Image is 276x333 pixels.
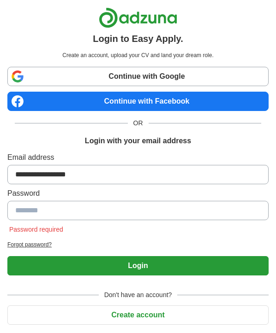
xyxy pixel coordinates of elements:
label: Password [7,188,269,199]
span: Don't have an account? [99,290,178,300]
img: Adzuna logo [99,7,177,28]
button: Create account [7,305,269,325]
a: Forgot password? [7,240,269,249]
span: Password required [7,226,65,233]
button: Login [7,256,269,275]
a: Continue with Google [7,67,269,86]
span: OR [128,118,149,128]
a: Create account [7,311,269,319]
label: Email address [7,152,269,163]
h1: Login with your email address [85,135,191,146]
p: Create an account, upload your CV and land your dream role. [9,51,267,59]
a: Continue with Facebook [7,92,269,111]
h1: Login to Easy Apply. [93,32,183,46]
